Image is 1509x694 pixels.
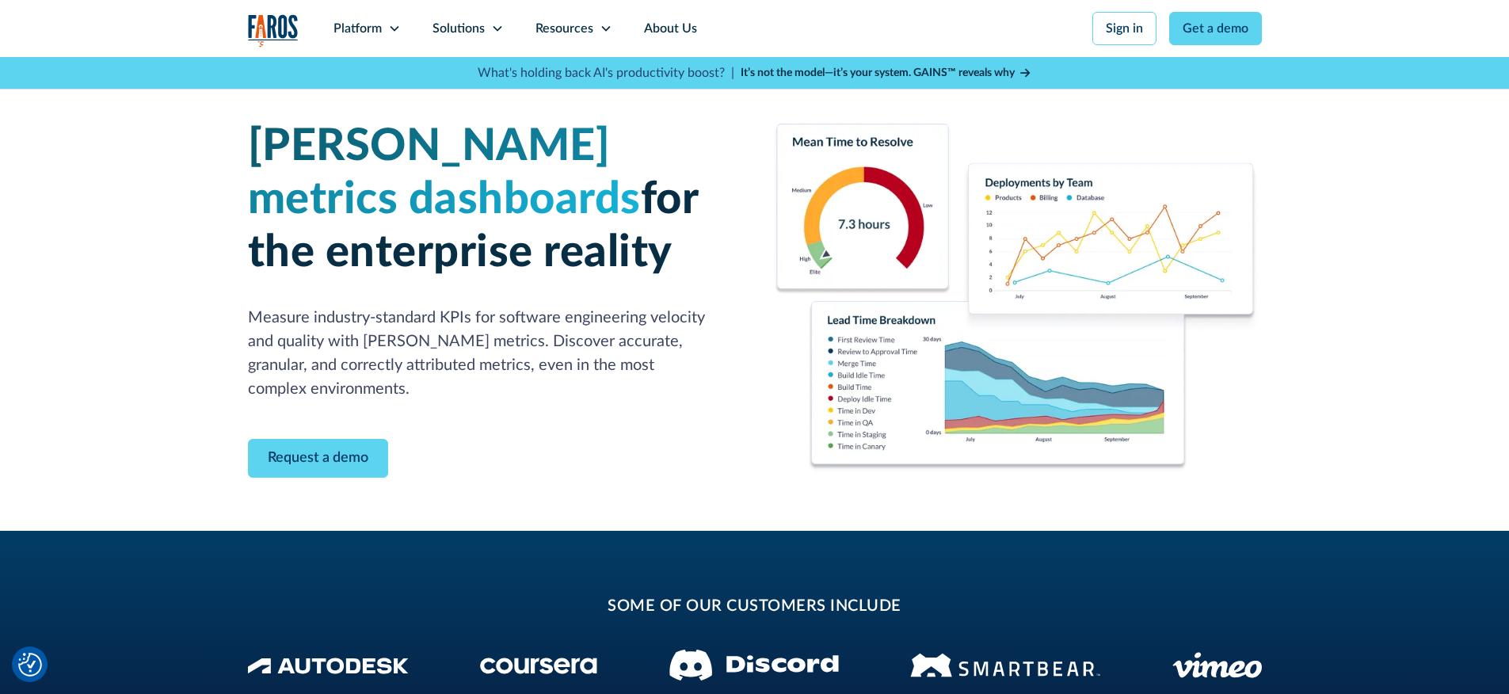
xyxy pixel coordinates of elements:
img: Revisit consent button [18,653,42,677]
img: Coursera Logo [480,658,597,674]
h2: some of our customers include [375,594,1135,618]
a: Sign in [1092,12,1157,45]
div: Resources [535,19,593,38]
a: Get a demo [1169,12,1262,45]
h1: for the enterprise reality [248,120,736,280]
button: Cookie Settings [18,653,42,677]
a: Contact Modal [248,439,388,478]
img: Smartbear Logo [910,650,1100,680]
strong: It’s not the model—it’s your system. GAINS™ reveals why [741,67,1015,78]
div: Platform [333,19,382,38]
a: It’s not the model—it’s your system. GAINS™ reveals why [741,65,1032,82]
img: Vimeo logo [1172,652,1262,678]
div: Solutions [433,19,485,38]
p: What's holding back AI's productivity boost? | [478,63,734,82]
img: Logo of the analytics and reporting company Faros. [248,14,299,47]
p: Measure industry-standard KPIs for software engineering velocity and quality with [PERSON_NAME] m... [248,306,736,401]
span: [PERSON_NAME] metrics dashboards [248,124,641,222]
a: home [248,14,299,47]
img: Discord logo [669,650,839,681]
img: Dora Metrics Dashboard [774,124,1262,475]
img: Autodesk Logo [248,658,409,674]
